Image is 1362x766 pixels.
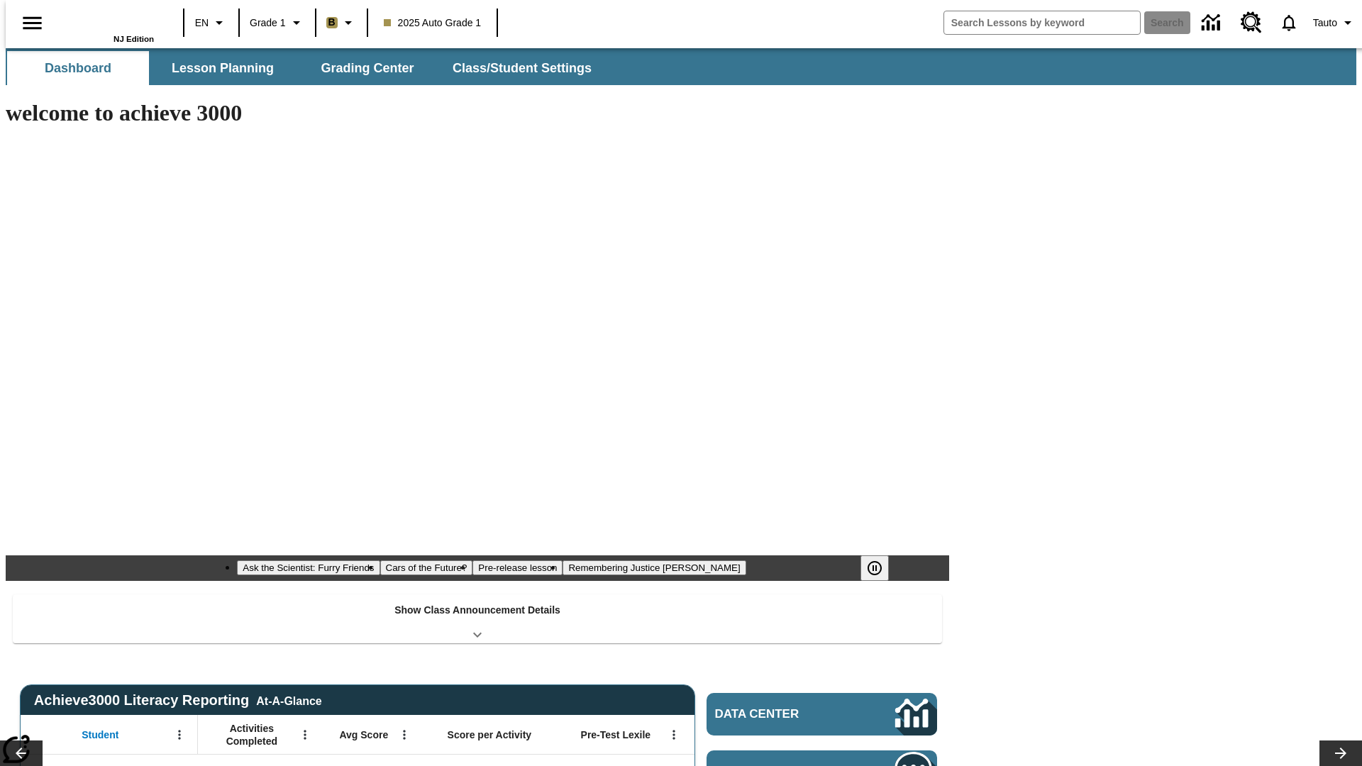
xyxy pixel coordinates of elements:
[944,11,1140,34] input: search field
[860,555,889,581] button: Pause
[1193,4,1232,43] a: Data Center
[707,693,937,736] a: Data Center
[384,16,482,30] span: 2025 Auto Grade 1
[205,722,299,748] span: Activities Completed
[1319,740,1362,766] button: Lesson carousel, Next
[82,728,118,741] span: Student
[7,51,149,85] button: Dashboard
[256,692,321,708] div: At-A-Glance
[441,51,603,85] button: Class/Student Settings
[472,560,563,575] button: Slide 3 Pre-release lesson
[328,13,336,31] span: B
[13,594,942,643] div: Show Class Announcement Details
[6,100,949,126] h1: welcome to achieve 3000
[62,6,154,35] a: Home
[453,60,592,77] span: Class/Student Settings
[169,724,190,745] button: Open Menu
[1307,10,1362,35] button: Profile/Settings
[380,560,473,575] button: Slide 2 Cars of the Future?
[321,60,414,77] span: Grading Center
[715,707,848,721] span: Data Center
[1313,16,1337,30] span: Tauto
[663,724,685,745] button: Open Menu
[250,16,286,30] span: Grade 1
[339,728,388,741] span: Avg Score
[321,10,362,35] button: Boost Class color is light brown. Change class color
[113,35,154,43] span: NJ Edition
[448,728,532,741] span: Score per Activity
[581,728,651,741] span: Pre-Test Lexile
[45,60,111,77] span: Dashboard
[6,51,604,85] div: SubNavbar
[172,60,274,77] span: Lesson Planning
[294,724,316,745] button: Open Menu
[189,10,234,35] button: Language: EN, Select a language
[152,51,294,85] button: Lesson Planning
[1270,4,1307,41] a: Notifications
[237,560,380,575] button: Slide 1 Ask the Scientist: Furry Friends
[244,10,311,35] button: Grade: Grade 1, Select a grade
[11,2,53,44] button: Open side menu
[297,51,438,85] button: Grading Center
[1232,4,1270,42] a: Resource Center, Will open in new tab
[34,692,322,709] span: Achieve3000 Literacy Reporting
[394,603,560,618] p: Show Class Announcement Details
[394,724,415,745] button: Open Menu
[6,48,1356,85] div: SubNavbar
[195,16,209,30] span: EN
[860,555,903,581] div: Pause
[62,5,154,43] div: Home
[563,560,746,575] button: Slide 4 Remembering Justice O'Connor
